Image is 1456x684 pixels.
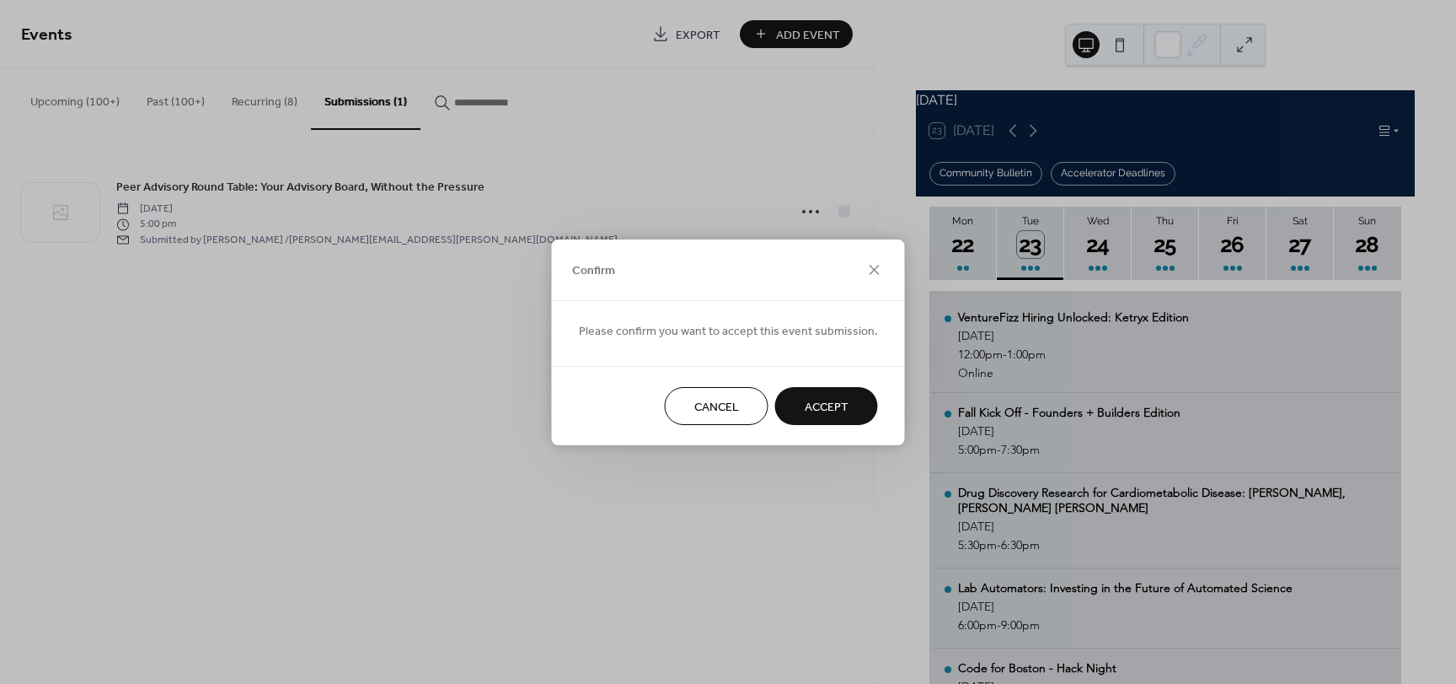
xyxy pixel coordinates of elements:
button: Cancel [665,387,768,425]
span: Please confirm you want to accept this event submission. [579,322,878,340]
span: Confirm [572,262,615,280]
span: Cancel [694,398,739,416]
button: Accept [775,387,878,425]
span: Accept [805,398,848,416]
